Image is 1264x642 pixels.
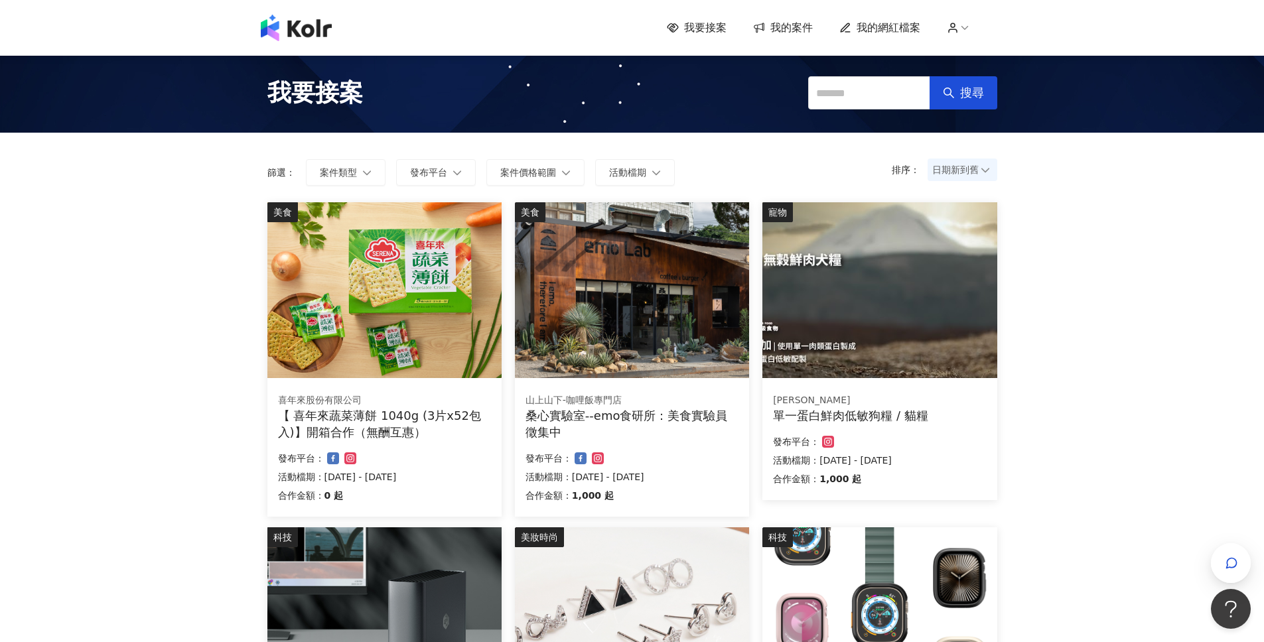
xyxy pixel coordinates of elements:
div: 美食 [267,202,298,222]
p: 0 起 [324,487,344,503]
button: 活動檔期 [595,159,675,186]
p: 篩選： [267,167,295,178]
a: 我要接案 [667,21,727,35]
button: 搜尋 [930,76,997,109]
img: 情緒食光實驗計畫 [515,202,749,378]
span: 我的網紅檔案 [857,21,920,35]
p: 活動檔期：[DATE] - [DATE] [773,452,986,468]
p: 發布平台： [773,434,819,450]
span: 活動檔期 [609,167,646,178]
p: 活動檔期：[DATE] - [DATE] [278,469,491,485]
div: 美食 [515,202,545,222]
div: [PERSON_NAME] [773,394,986,407]
span: 我要接案 [267,76,363,109]
p: 1,000 起 [819,471,861,487]
span: search [943,87,955,99]
p: 排序： [892,164,928,175]
span: 我要接案 [684,21,727,35]
p: 合作金額： [773,471,819,487]
iframe: Help Scout Beacon - Open [1211,589,1251,629]
img: logo [261,15,332,41]
span: 案件類型 [320,167,357,178]
div: 山上山下-咖哩飯專門店 [526,394,738,407]
div: 喜年來股份有限公司 [278,394,491,407]
button: 案件價格範圍 [486,159,585,186]
p: 發布平台： [526,450,572,466]
div: 【 喜年來蔬菜薄餅 1040g (3片x52包入)】開箱合作（無酬互惠） [278,407,491,440]
button: 發布平台 [396,159,476,186]
div: 科技 [762,527,793,547]
div: 單一蛋白鮮肉低敏狗糧 / 貓糧 [773,407,986,424]
button: 案件類型 [306,159,386,186]
a: 我的網紅檔案 [839,21,920,35]
img: 喜年來蔬菜薄餅 1040g (3片x52包入 [267,202,502,378]
div: 桑心實驗室--emo食研所：美食實驗員徵集中 [526,407,738,440]
p: 合作金額： [526,487,572,503]
div: 美妝時尚 [515,527,564,547]
p: 活動檔期：[DATE] - [DATE] [526,469,738,485]
span: 我的案件 [770,21,813,35]
span: 搜尋 [960,86,984,100]
p: 發布平台： [278,450,324,466]
div: 科技 [267,527,298,547]
div: 寵物 [762,202,793,222]
span: 日期新到舊 [932,160,993,180]
p: 合作金額： [278,487,324,503]
img: ⭐單一蛋白鮮肉低敏狗糧 / 貓糧 [762,202,997,378]
p: 1,000 起 [572,487,614,503]
span: 發布平台 [410,167,447,178]
span: 案件價格範圍 [500,167,556,178]
a: 我的案件 [753,21,813,35]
